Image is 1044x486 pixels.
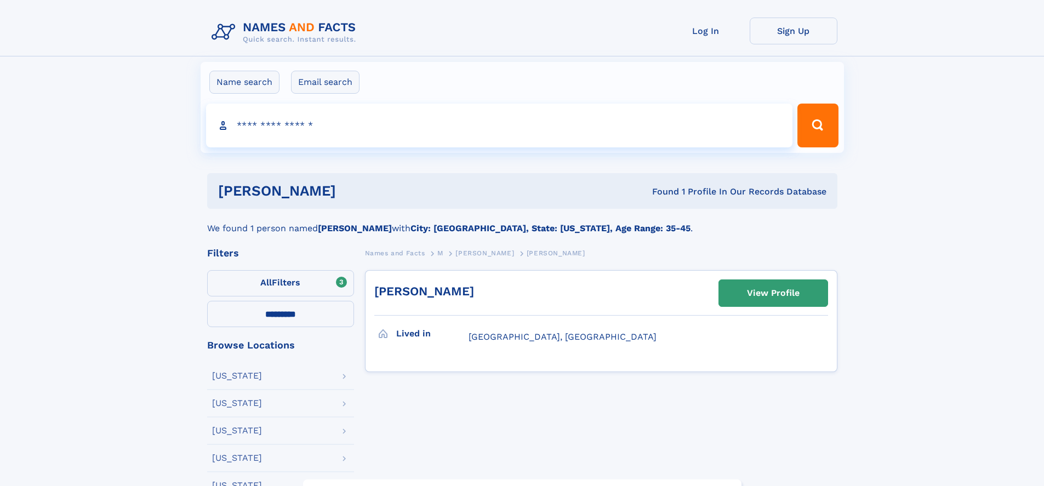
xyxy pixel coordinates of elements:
[455,246,514,260] a: [PERSON_NAME]
[797,104,838,147] button: Search Button
[410,223,691,233] b: City: [GEOGRAPHIC_DATA], State: [US_STATE], Age Range: 35-45
[260,277,272,288] span: All
[212,399,262,408] div: [US_STATE]
[207,270,354,296] label: Filters
[374,284,474,298] a: [PERSON_NAME]
[437,249,443,257] span: M
[662,18,750,44] a: Log In
[719,280,828,306] a: View Profile
[527,249,585,257] span: [PERSON_NAME]
[207,209,837,235] div: We found 1 person named with .
[455,249,514,257] span: [PERSON_NAME]
[494,186,826,198] div: Found 1 Profile In Our Records Database
[206,104,793,147] input: search input
[396,324,469,343] h3: Lived in
[207,248,354,258] div: Filters
[218,184,494,198] h1: [PERSON_NAME]
[212,426,262,435] div: [US_STATE]
[291,71,360,94] label: Email search
[750,18,837,44] a: Sign Up
[747,281,800,306] div: View Profile
[437,246,443,260] a: M
[469,331,657,342] span: [GEOGRAPHIC_DATA], [GEOGRAPHIC_DATA]
[212,454,262,462] div: [US_STATE]
[207,18,365,47] img: Logo Names and Facts
[209,71,279,94] label: Name search
[212,371,262,380] div: [US_STATE]
[318,223,392,233] b: [PERSON_NAME]
[207,340,354,350] div: Browse Locations
[365,246,425,260] a: Names and Facts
